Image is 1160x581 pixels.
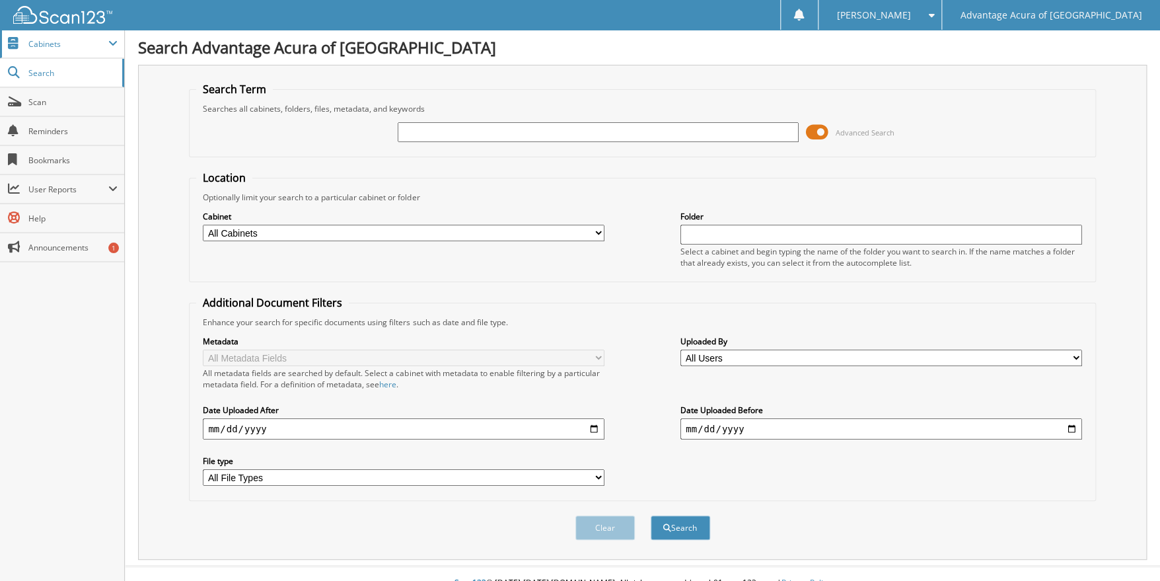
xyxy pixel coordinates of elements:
[379,379,396,390] a: here
[28,242,118,253] span: Announcements
[203,405,604,416] label: Date Uploaded After
[13,6,112,24] img: scan123-logo-white.svg
[28,184,108,195] span: User Reports
[203,336,604,347] label: Metadata
[108,243,119,253] div: 1
[28,155,118,166] span: Bookmarks
[680,418,1082,440] input: end
[680,336,1082,347] label: Uploaded By
[203,418,604,440] input: start
[196,192,1088,203] div: Optionally limit your search to a particular cabinet or folder
[836,11,910,19] span: [PERSON_NAME]
[28,126,118,137] span: Reminders
[203,368,604,390] div: All metadata fields are searched by default. Select a cabinet with metadata to enable filtering b...
[960,11,1142,19] span: Advantage Acura of [GEOGRAPHIC_DATA]
[575,516,635,540] button: Clear
[203,211,604,222] label: Cabinet
[680,246,1082,268] div: Select a cabinet and begin typing the name of the folder you want to search in. If the name match...
[651,516,710,540] button: Search
[196,103,1088,114] div: Searches all cabinets, folders, files, metadata, and keywords
[28,213,118,224] span: Help
[28,38,108,50] span: Cabinets
[196,317,1088,328] div: Enhance your search for specific documents using filters such as date and file type.
[680,405,1082,416] label: Date Uploaded Before
[196,295,349,310] legend: Additional Document Filters
[28,67,116,79] span: Search
[196,82,273,97] legend: Search Term
[196,171,252,185] legend: Location
[835,128,894,137] span: Advanced Search
[680,211,1082,222] label: Folder
[28,97,118,108] span: Scan
[138,36,1147,58] h1: Search Advantage Acura of [GEOGRAPHIC_DATA]
[203,455,604,467] label: File type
